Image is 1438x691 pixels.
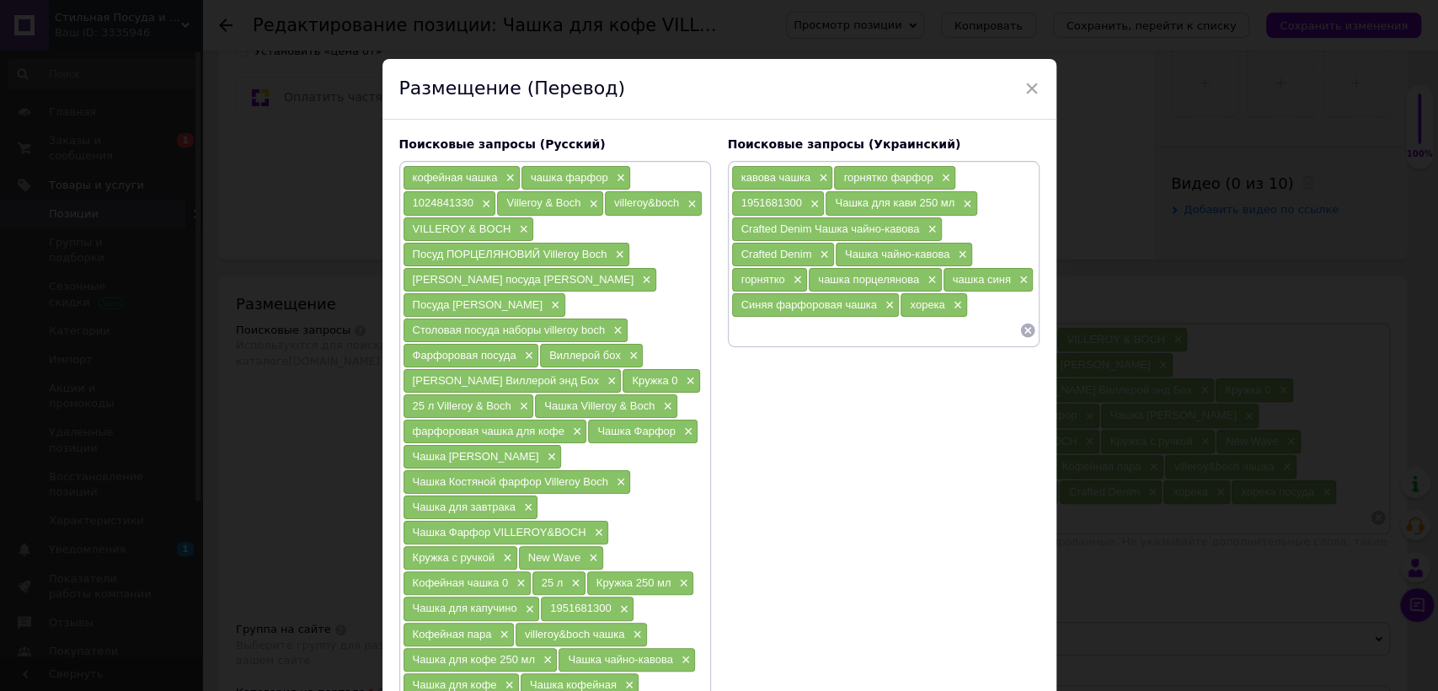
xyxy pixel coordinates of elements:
[413,628,492,640] span: Кофейная пара
[413,526,586,538] span: Чашка Фарфор VILLEROY&BOCH
[516,399,529,414] span: ×
[815,248,829,262] span: ×
[628,628,642,642] span: ×
[625,349,639,363] span: ×
[499,551,512,565] span: ×
[528,551,580,564] span: New Wave
[938,171,951,185] span: ×
[413,374,599,387] span: [PERSON_NAME] Виллерой энд Бох
[550,602,611,614] span: 1951681300
[818,273,919,286] span: чашка порцелянова
[741,171,810,184] span: кавова чашка
[17,51,883,86] p: Свежие яркие цвета Mariefleur Basic превратят ваш стол в море цветов. Любящий кофе влюбится в эту...
[677,653,691,667] span: ×
[881,298,895,313] span: ×
[682,374,695,388] span: ×
[835,196,954,209] span: Чашка для кави 250 мл
[609,324,623,338] span: ×
[413,171,498,184] span: кофейная чашка
[413,450,539,463] span: Чашка [PERSON_NAME]
[910,298,944,311] span: хорека
[741,248,812,260] span: Crafted Denim
[512,576,526,591] span: ×
[591,526,604,540] span: ×
[845,248,949,260] span: Чашка чайно-кавова
[413,678,497,691] span: Чашка для кофе
[515,222,528,237] span: ×
[539,653,553,667] span: ×
[521,603,535,617] span: ×
[597,425,676,437] span: Чашка Фарфор
[741,298,877,311] span: Синяя фарфоровая чашка
[567,576,580,591] span: ×
[521,349,534,363] span: ×
[675,576,688,591] span: ×
[413,222,511,235] span: VILLEROY & BOCH
[923,273,937,287] span: ×
[549,349,621,362] span: Виллерой бох
[1015,273,1029,287] span: ×
[741,222,920,235] span: Crafted Denim Чашка чайно-кавова
[659,399,672,414] span: ×
[569,425,582,439] span: ×
[506,196,580,209] span: Villeroy & Boch
[478,197,491,212] span: ×
[612,171,626,185] span: ×
[949,298,963,313] span: ×
[959,197,972,212] span: ×
[501,171,515,185] span: ×
[815,171,828,185] span: ×
[611,248,624,262] span: ×
[741,196,802,209] span: 1951681300
[413,399,511,412] span: 25 л Villeroy & Boch
[413,551,495,564] span: Кружка с ручкой
[382,59,1056,120] div: Размещение (Перевод)
[17,17,554,35] strong: Чашка для кофе VILLEROY & BOCH Mariefleur 250 мл (1041001300)
[789,273,803,287] span: ×
[638,273,651,287] span: ×
[585,551,598,565] span: ×
[632,374,677,387] span: Кружка 0
[612,475,626,490] span: ×
[728,137,961,151] span: Поисковые запросы (Украинский)
[413,501,516,513] span: Чашка для завтрака
[547,298,560,313] span: ×
[413,273,634,286] span: [PERSON_NAME] посуда [PERSON_NAME]
[923,222,937,237] span: ×
[413,576,509,589] span: Кофейная чашка 0
[953,273,1011,286] span: чашка синя
[495,628,509,642] span: ×
[683,197,697,212] span: ×
[413,298,543,311] span: Посуда [PERSON_NAME]
[614,196,679,209] span: villeroy&boch
[413,196,473,209] span: 1024841330
[413,475,608,488] span: Чашка Костяной фарфор Villeroy Boch
[806,197,820,212] span: ×
[585,197,598,212] span: ×
[413,248,607,260] span: Посуд ПОРЦЕЛЯНОВИЙ Villeroy Boch
[1024,74,1040,103] span: ×
[603,374,617,388] span: ×
[542,576,564,589] span: 25 л
[531,171,608,184] span: чашка фарфор
[413,349,516,362] span: Фарфоровая посуда
[413,653,535,666] span: Чашка для кофе 250 мл
[543,450,557,464] span: ×
[399,137,606,151] span: Поисковые запросы (Русский)
[741,273,785,286] span: горнятко
[530,678,617,691] span: Чашка кофейная
[413,425,564,437] span: фарфоровая чашка для кофе
[680,425,693,439] span: ×
[596,576,671,589] span: Кружка 250 мл
[520,501,533,515] span: ×
[954,248,967,262] span: ×
[413,324,606,336] span: Столовая посуда наборы villeroy boch
[843,171,933,184] span: горнятко фарфор
[413,602,517,614] span: Чашка для капучино
[568,653,672,666] span: Чашка чайно-кавова
[544,399,655,412] span: Чашка Villeroy & Boch
[525,628,625,640] span: villeroy&boch чашка
[17,17,883,85] body: Визуальный текстовый редактор, B6D8AB60-B472-424D-9533-DE9F224EA85A
[615,603,628,617] span: ×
